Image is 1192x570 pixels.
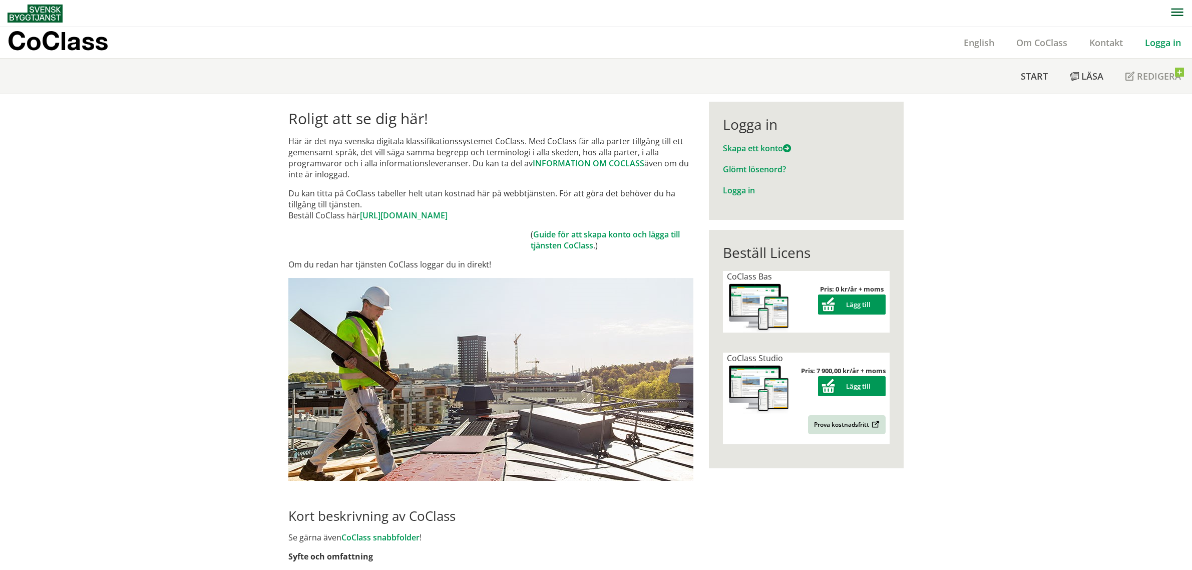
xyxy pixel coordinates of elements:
a: Om CoClass [1005,37,1078,49]
h1: Roligt att se dig här! [288,110,693,128]
a: CoClass [8,27,130,58]
a: English [953,37,1005,49]
button: Lägg till [818,295,886,315]
p: CoClass [8,35,108,47]
span: Start [1021,70,1048,82]
a: Lägg till [818,300,886,309]
img: coclass-license.jpg [727,282,791,333]
a: Guide för att skapa konto och lägga till tjänsten CoClass [531,229,680,251]
button: Lägg till [818,376,886,396]
a: Läsa [1059,59,1114,94]
strong: Pris: 7 900,00 kr/år + moms [801,366,886,375]
h2: Kort beskrivning av CoClass [288,508,693,524]
td: ( .) [531,229,693,251]
img: Svensk Byggtjänst [8,5,63,23]
a: Glömt lösenord? [723,164,786,175]
img: coclass-license.jpg [727,364,791,414]
a: CoClass snabbfolder [341,532,420,543]
a: Skapa ett konto [723,143,791,154]
p: Du kan titta på CoClass tabeller helt utan kostnad här på webbtjänsten. För att göra det behöver ... [288,188,693,221]
div: Beställ Licens [723,244,890,261]
a: Logga in [1134,37,1192,49]
span: Läsa [1081,70,1103,82]
strong: Pris: 0 kr/år + moms [820,284,884,294]
a: Logga in [723,185,755,196]
img: login.jpg [288,278,693,481]
p: Om du redan har tjänsten CoClass loggar du in direkt! [288,259,693,270]
a: Start [1010,59,1059,94]
a: Prova kostnadsfritt [808,415,886,434]
a: Lägg till [818,382,886,391]
a: [URL][DOMAIN_NAME] [360,210,448,221]
span: CoClass Bas [727,271,772,282]
strong: Syfte och omfattning [288,551,373,562]
img: Outbound.png [870,421,880,428]
p: Se gärna även ! [288,532,693,543]
a: INFORMATION OM COCLASS [533,158,644,169]
span: CoClass Studio [727,353,783,364]
a: Kontakt [1078,37,1134,49]
p: Här är det nya svenska digitala klassifikationssystemet CoClass. Med CoClass får alla parter till... [288,136,693,180]
div: Logga in [723,116,890,133]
